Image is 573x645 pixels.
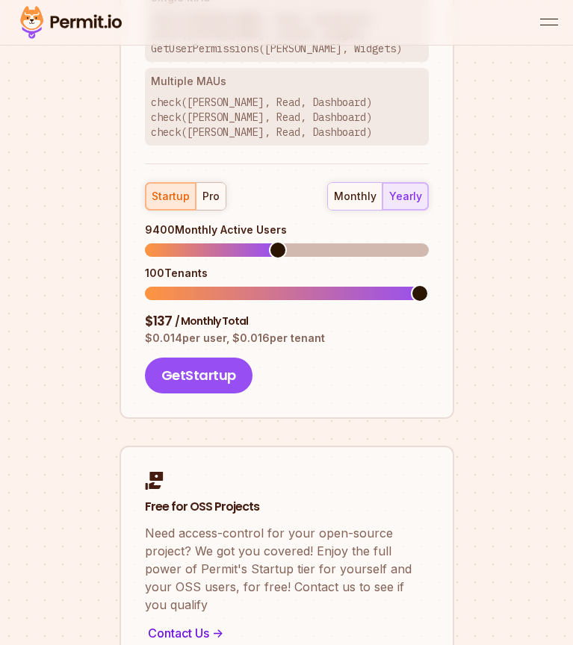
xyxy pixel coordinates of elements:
[175,314,248,328] span: / Monthly Total
[334,189,377,204] div: monthly
[212,624,223,642] span: ->
[145,331,429,346] p: $ 0.014 per user, $ 0.016 per tenant
[540,13,558,31] button: open menu
[145,524,429,614] p: Need access-control for your open-source project? We got you covered! Enjoy the full power of Per...
[145,623,429,644] div: Contact Us
[151,74,423,89] h3: Multiple MAUs
[145,222,429,237] div: 9400 Monthly Active Users
[145,266,429,281] div: 100 Tenants
[151,95,423,140] p: check([PERSON_NAME], Read, Dashboard) check([PERSON_NAME], Read, Dashboard) check([PERSON_NAME], ...
[145,312,429,331] div: $ 137
[145,358,253,393] button: GetStartup
[145,499,429,515] h2: Free for OSS Projects
[202,189,220,204] div: pro
[15,3,127,42] img: Permit logo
